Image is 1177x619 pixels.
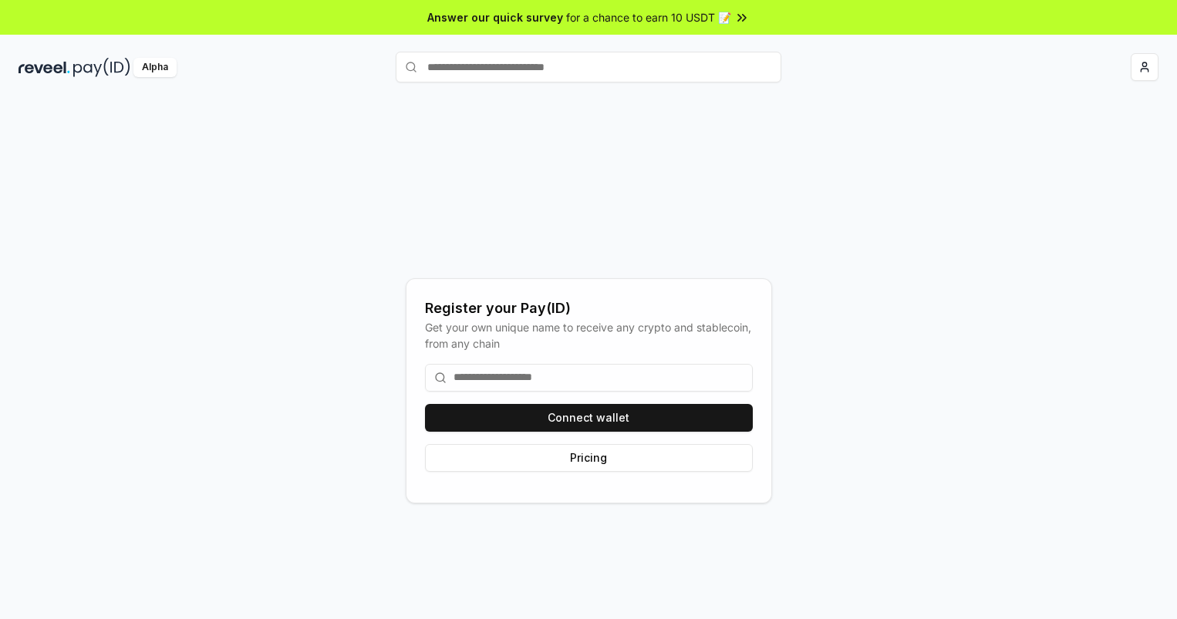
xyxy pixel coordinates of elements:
button: Pricing [425,444,753,472]
div: Register your Pay(ID) [425,298,753,319]
button: Connect wallet [425,404,753,432]
span: for a chance to earn 10 USDT 📝 [566,9,731,25]
div: Alpha [133,58,177,77]
div: Get your own unique name to receive any crypto and stablecoin, from any chain [425,319,753,352]
img: reveel_dark [19,58,70,77]
img: pay_id [73,58,130,77]
span: Answer our quick survey [427,9,563,25]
